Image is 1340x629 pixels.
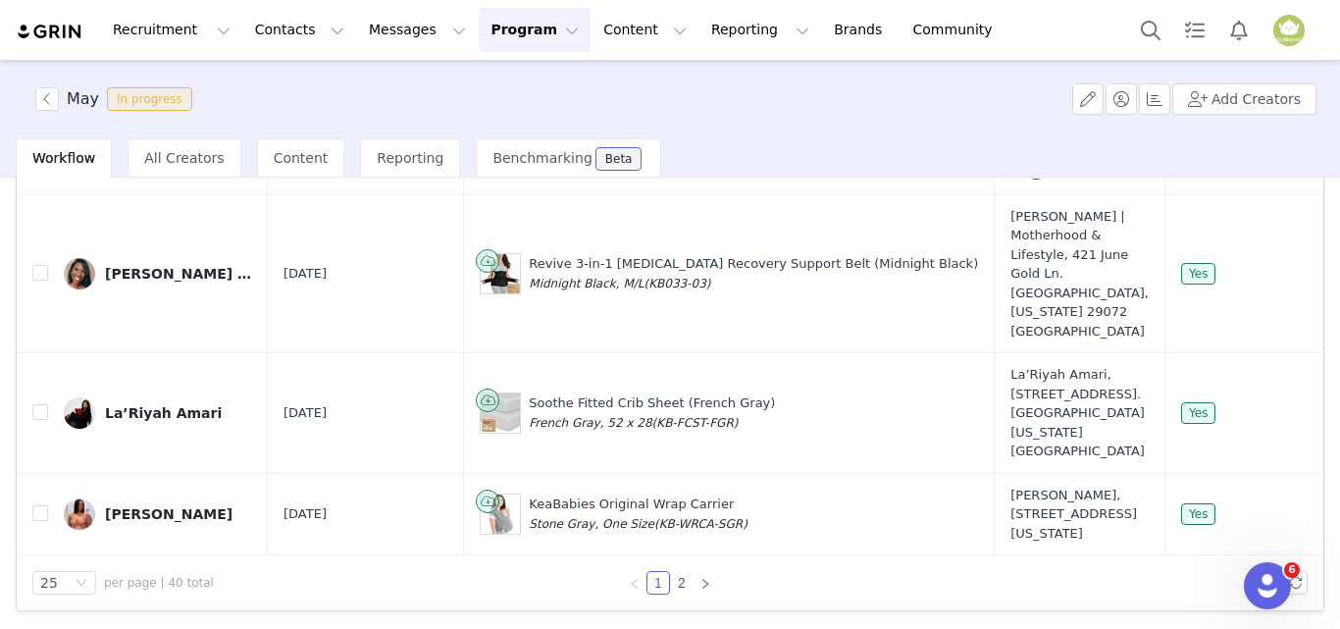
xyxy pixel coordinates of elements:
[64,498,252,530] a: [PERSON_NAME]
[671,572,693,594] a: 2
[377,150,443,166] span: Reporting
[654,517,747,531] span: (KB-WRCA-SGR)
[1244,562,1291,609] iframe: Intercom live chat
[529,277,644,290] span: Midnight Black, M/L
[670,571,694,595] li: 2
[479,8,591,52] button: Program
[64,498,95,530] img: 4076c5b1-2a4d-422e-92df-7444756a9904--s.jpg
[822,8,900,52] a: Brands
[144,150,224,166] span: All Creators
[1172,83,1316,115] button: Add Creators
[1284,562,1300,578] span: 6
[481,254,520,293] img: Product Image
[1129,8,1172,52] button: Search
[592,8,698,52] button: Content
[647,572,669,594] a: 1
[64,397,95,429] img: e92101dc-5b5f-4c02-a3da-b4ba8dbfcd3f--s.jpg
[101,8,242,52] button: Recruitment
[694,571,717,595] li: Next Page
[283,504,327,524] span: [DATE]
[76,577,87,591] i: icon: down
[529,254,978,292] div: Revive 3-in-1 [MEDICAL_DATA] Recovery Support Belt (Midnight Black)
[1273,15,1305,46] img: 71db4a9b-c422-4b77-bb00-02d042611fdb.png
[1010,365,1149,461] div: La’Riyah Amari, [STREET_ADDRESS]. [GEOGRAPHIC_DATA][US_STATE] [GEOGRAPHIC_DATA]
[40,572,58,594] div: 25
[64,258,252,289] a: [PERSON_NAME] | Motherhood & Lifestyle
[32,150,95,166] span: Workflow
[64,258,95,289] img: 8bef3f47-c114-45af-8833-e92da3ba58a5.jpg
[646,571,670,595] li: 1
[1010,486,1149,544] div: [PERSON_NAME], [STREET_ADDRESS][US_STATE]
[1217,8,1261,52] button: Notifications
[652,416,739,430] span: (KB-FCST-FGR)
[529,517,654,531] span: Stone Gray, One Size
[357,8,478,52] button: Messages
[107,87,192,111] span: In progress
[105,506,232,522] div: [PERSON_NAME]
[699,578,711,590] i: icon: right
[105,405,222,421] div: La’Riyah Amari
[481,393,520,433] img: Product Image
[104,574,214,592] span: per page | 40 total
[1010,207,1149,341] div: [PERSON_NAME] | Motherhood & Lifestyle, 421 June Gold Ln. [GEOGRAPHIC_DATA], [US_STATE] 29072 [GE...
[16,23,84,41] img: grin logo
[529,416,651,430] span: French Gray, 52 x 28
[1173,8,1216,52] a: Tasks
[529,393,775,432] div: Soothe Fitted Crib Sheet (French Gray)
[605,153,633,165] div: Beta
[629,578,641,590] i: icon: left
[274,150,329,166] span: Content
[283,403,327,423] span: [DATE]
[481,495,520,534] img: Product Image
[35,87,200,111] span: [object Object]
[105,266,252,282] div: [PERSON_NAME] | Motherhood & Lifestyle
[529,495,747,533] div: KeaBabies Original Wrap Carrier
[64,397,252,429] a: La’Riyah Amari
[492,150,592,166] span: Benchmarking
[243,8,356,52] button: Contacts
[1262,15,1324,46] button: Profile
[644,277,710,290] span: (KB033-03)
[623,571,646,595] li: Previous Page
[902,8,1013,52] a: Community
[699,8,821,52] button: Reporting
[283,264,327,284] span: [DATE]
[67,87,99,111] h3: May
